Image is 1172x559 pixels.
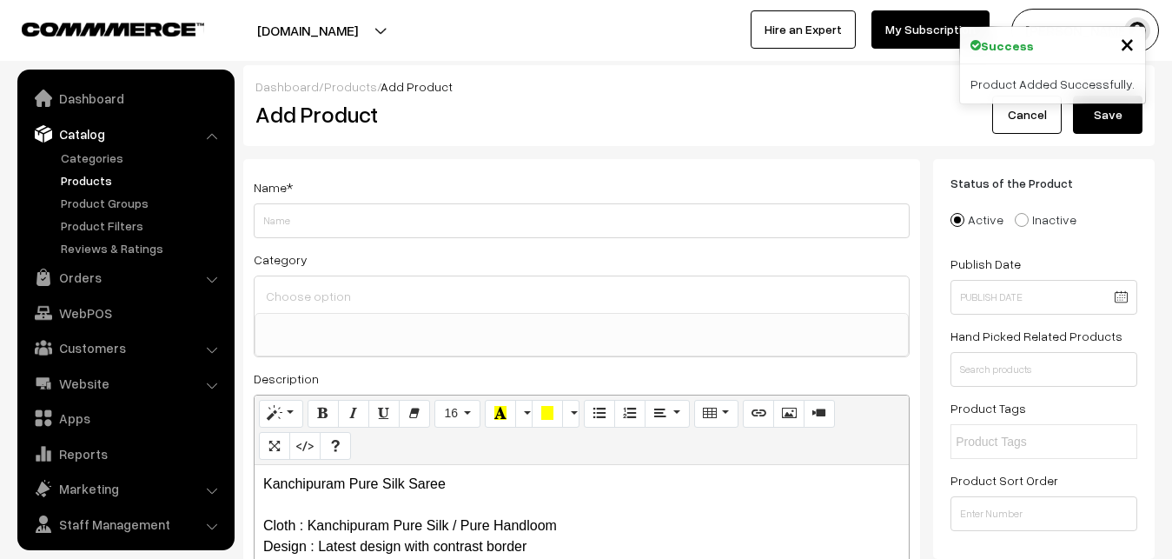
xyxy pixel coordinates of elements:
[324,79,377,94] a: Products
[22,368,228,399] a: Website
[485,400,516,428] button: Recent Color
[56,149,228,167] a: Categories
[254,203,910,238] input: Name
[22,23,204,36] img: COMMMERCE
[1011,9,1159,52] button: [PERSON_NAME]
[22,403,228,434] a: Apps
[196,9,419,52] button: [DOMAIN_NAME]
[981,37,1034,55] strong: Success
[56,216,228,235] a: Product Filters
[399,400,430,428] button: Remove Font Style (CTRL+\)
[320,432,351,460] button: Help
[56,194,228,212] a: Product Groups
[1015,210,1076,229] label: Inactive
[22,473,228,504] a: Marketing
[289,432,321,460] button: Code View
[22,297,228,329] a: WebPOS
[562,400,579,428] button: More Color
[22,509,228,540] a: Staff Management
[950,210,1003,229] label: Active
[804,400,835,428] button: Video
[1124,17,1150,43] img: user
[532,400,563,428] button: Background Color
[254,250,308,269] label: Category
[255,77,1142,96] div: / /
[259,400,303,428] button: Style
[56,239,228,257] a: Reviews & Ratings
[992,96,1062,134] a: Cancel
[871,10,990,49] a: My Subscription
[444,406,458,420] span: 16
[950,280,1137,315] input: Publish Date
[950,471,1058,489] label: Product Sort Order
[515,400,533,428] button: More Color
[368,400,400,428] button: Underline (CTRL+U)
[22,438,228,469] a: Reports
[694,400,738,428] button: Table
[56,171,228,190] a: Products
[1120,30,1135,57] button: Close
[255,101,914,128] h2: Add Product
[950,352,1137,387] input: Search products
[434,400,480,428] button: Font Size
[614,400,646,428] button: Ordered list (CTRL+SHIFT+NUM8)
[950,255,1021,273] label: Publish Date
[262,283,902,309] input: Choose option
[254,369,319,388] label: Description
[308,400,339,428] button: Bold (CTRL+B)
[743,400,774,428] button: Link (CTRL+K)
[1120,27,1135,59] span: ×
[950,176,1094,190] span: Status of the Product
[960,64,1145,103] div: Product Added Successfully.
[1073,96,1142,134] button: Save
[956,433,1108,451] input: Product Tags
[381,79,453,94] span: Add Product
[22,262,228,293] a: Orders
[254,178,293,196] label: Name
[22,17,174,38] a: COMMMERCE
[22,118,228,150] a: Catalog
[773,400,805,428] button: Picture
[255,79,319,94] a: Dashboard
[645,400,689,428] button: Paragraph
[584,400,615,428] button: Unordered list (CTRL+SHIFT+NUM7)
[950,496,1137,531] input: Enter Number
[338,400,369,428] button: Italic (CTRL+I)
[751,10,856,49] a: Hire an Expert
[22,332,228,363] a: Customers
[950,399,1026,417] label: Product Tags
[22,83,228,114] a: Dashboard
[950,327,1122,345] label: Hand Picked Related Products
[259,432,290,460] button: Full Screen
